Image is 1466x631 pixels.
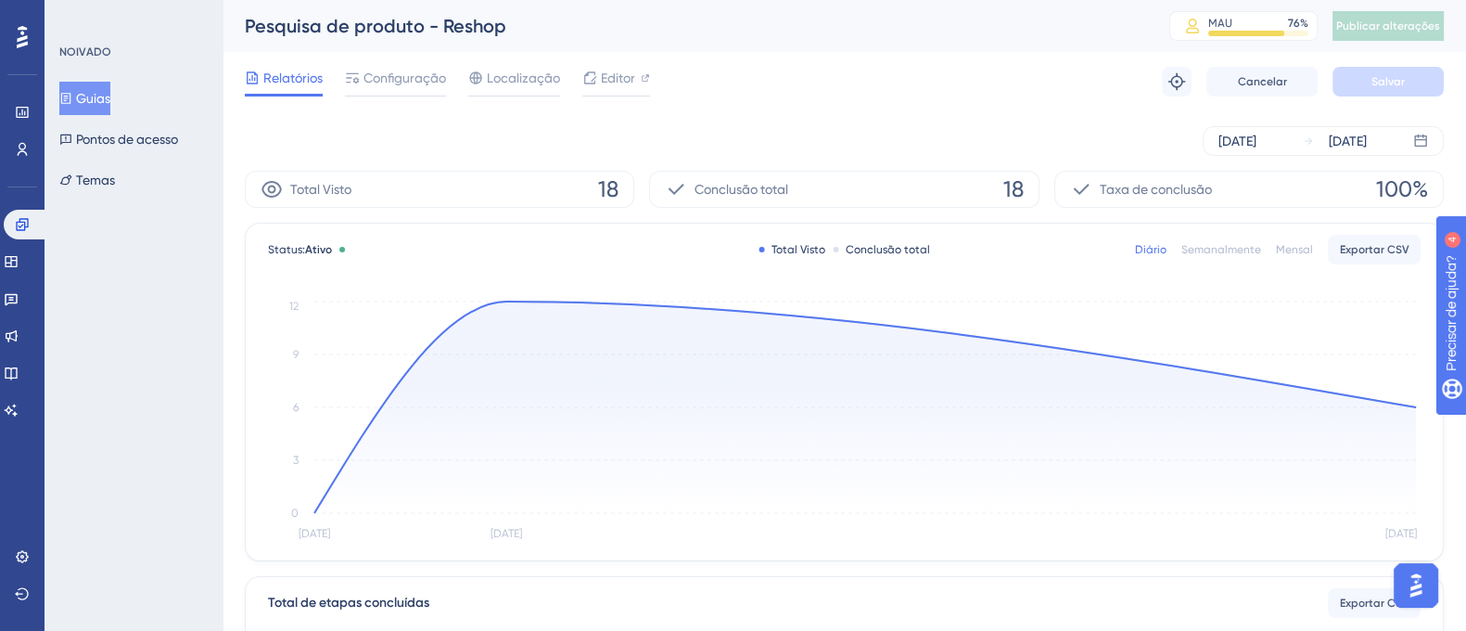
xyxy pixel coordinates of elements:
font: Salvar [1371,75,1405,88]
font: Publicar alterações [1336,19,1440,32]
button: Exportar CSV [1328,588,1421,618]
font: Exportar CSV [1340,243,1409,256]
font: Semanalmente [1181,243,1261,256]
font: Conclusão total [695,182,788,197]
button: Publicar alterações [1332,11,1444,41]
tspan: 0 [291,507,299,520]
font: Temas [76,173,115,187]
font: Mensal [1276,243,1313,256]
font: Total Visto [290,182,351,197]
font: Configuração [363,71,446,85]
font: Editor [601,71,635,85]
font: 18 [598,176,618,202]
font: Pontos de acesso [76,132,178,147]
button: Exportar CSV [1328,235,1421,264]
font: % [1300,17,1308,30]
font: 76 [1288,17,1300,30]
button: Cancelar [1206,67,1318,97]
button: Guias [59,82,110,115]
font: 100% [1376,176,1428,202]
font: Ativo [305,243,332,256]
iframe: Iniciador do Assistente de IA do UserGuiding [1388,558,1444,613]
font: Status: [268,243,305,256]
tspan: 6 [293,401,299,414]
font: NOIVADO [59,45,111,58]
font: Total de etapas concluídas [268,595,429,611]
button: Temas [59,163,115,197]
font: Precisar de ajuda? [44,8,159,22]
font: MAU [1208,17,1232,30]
font: Guias [76,91,110,106]
div: 4 [172,9,178,24]
font: [DATE] [1218,134,1256,148]
font: Relatórios [263,71,323,85]
font: Taxa de conclusão [1100,182,1212,197]
tspan: [DATE] [491,527,522,540]
font: Localização [487,71,560,85]
font: Pesquisa de produto - Reshop [245,15,506,37]
font: Cancelar [1238,75,1287,88]
font: Exportar CSV [1340,597,1409,610]
tspan: 9 [293,348,299,361]
tspan: 3 [293,454,299,467]
button: Pontos de acesso [59,122,178,156]
tspan: [DATE] [299,527,330,540]
tspan: [DATE] [1385,527,1417,540]
tspan: 12 [289,300,299,313]
font: 18 [1003,176,1024,202]
button: Salvar [1332,67,1444,97]
font: [DATE] [1329,134,1367,148]
font: Total Visto [771,243,825,256]
font: Conclusão total [846,243,930,256]
font: Diário [1135,243,1166,256]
